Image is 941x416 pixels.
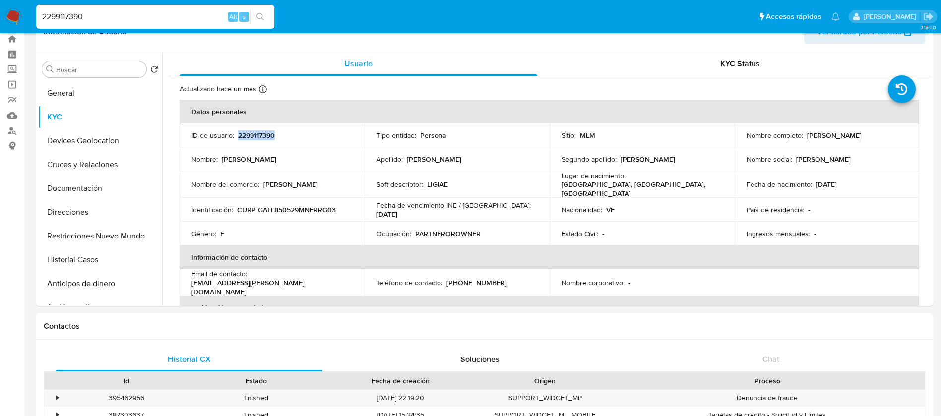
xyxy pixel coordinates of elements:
p: Segundo apellido : [562,155,617,164]
button: search-icon [250,10,270,24]
button: Documentación [38,177,162,200]
p: Actualizado hace un mes [180,84,256,94]
button: Volver al orden por defecto [150,65,158,76]
p: Email de contacto : [191,269,247,278]
div: [DATE] 22:19:20 [321,390,480,406]
p: [PERSON_NAME] [796,155,851,164]
button: Direcciones [38,200,162,224]
div: Fecha de creación [328,376,473,386]
div: 395462956 [62,390,191,406]
button: General [38,81,162,105]
button: Historial Casos [38,248,162,272]
div: finished [191,390,321,406]
th: Verificación y cumplimiento [180,296,919,320]
div: Id [68,376,185,386]
span: s [243,12,246,21]
p: Ocupación : [376,229,411,238]
p: [GEOGRAPHIC_DATA], [GEOGRAPHIC_DATA], [GEOGRAPHIC_DATA] [562,180,719,198]
p: Tipo entidad : [376,131,416,140]
input: Buscar [56,65,142,74]
p: Género : [191,229,216,238]
a: Notificaciones [831,12,840,21]
div: • [56,393,59,403]
span: KYC Status [720,58,760,69]
p: [PERSON_NAME] [621,155,675,164]
p: Estado Civil : [562,229,598,238]
p: Nombre corporativo : [562,278,625,287]
p: 2299117390 [238,131,275,140]
p: [PERSON_NAME] [263,180,318,189]
p: Persona [420,131,446,140]
button: KYC [38,105,162,129]
span: Usuario [344,58,373,69]
button: Buscar [46,65,54,73]
div: SUPPORT_WIDGET_MP [480,390,610,406]
p: Nombre social : [747,155,792,164]
div: Denuncia de fraude [610,390,925,406]
p: Fecha de nacimiento : [747,180,812,189]
button: Archivos adjuntos [38,296,162,319]
p: CURP GATL850529MNERRG03 [237,205,336,214]
p: Ingresos mensuales : [747,229,810,238]
a: Salir [923,11,934,22]
span: Soluciones [460,354,500,365]
p: [DATE] [376,210,397,219]
span: Accesos rápidos [766,11,821,22]
p: Nombre del comercio : [191,180,259,189]
button: Devices Geolocation [38,129,162,153]
p: - [628,278,630,287]
p: Soft descriptor : [376,180,423,189]
p: [PHONE_NUMBER] [446,278,507,287]
p: VE [606,205,615,214]
p: Nacionalidad : [562,205,602,214]
p: PARTNEROROWNER [415,229,481,238]
p: Apellido : [376,155,403,164]
p: F [220,229,224,238]
p: MLM [580,131,595,140]
p: [EMAIL_ADDRESS][PERSON_NAME][DOMAIN_NAME] [191,278,349,296]
p: Fecha de vencimiento INE / [GEOGRAPHIC_DATA] : [376,201,531,210]
p: alicia.aldreteperez@mercadolibre.com.mx [864,12,920,21]
p: Lugar de nacimiento : [562,171,626,180]
div: Estado [198,376,314,386]
h1: Contactos [44,321,925,331]
span: Chat [762,354,779,365]
span: Historial CX [168,354,211,365]
p: Nombre completo : [747,131,803,140]
p: - [602,229,604,238]
button: Cruces y Relaciones [38,153,162,177]
p: [PERSON_NAME] [222,155,276,164]
p: Teléfono de contacto : [376,278,442,287]
p: [PERSON_NAME] [807,131,862,140]
span: Alt [229,12,237,21]
p: ID de usuario : [191,131,234,140]
p: LIGIAE [427,180,448,189]
p: País de residencia : [747,205,804,214]
p: - [808,205,810,214]
h1: Información de Usuario [44,27,127,37]
th: Información de contacto [180,245,919,269]
div: Proceso [617,376,918,386]
button: Restricciones Nuevo Mundo [38,224,162,248]
p: - [814,229,816,238]
th: Datos personales [180,100,919,123]
button: Anticipos de dinero [38,272,162,296]
p: [DATE] [816,180,837,189]
p: Sitio : [562,131,576,140]
p: Identificación : [191,205,233,214]
div: Origen [487,376,603,386]
p: Nombre : [191,155,218,164]
p: [PERSON_NAME] [407,155,461,164]
input: Buscar usuario o caso... [36,10,274,23]
span: 3.154.0 [920,23,936,31]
